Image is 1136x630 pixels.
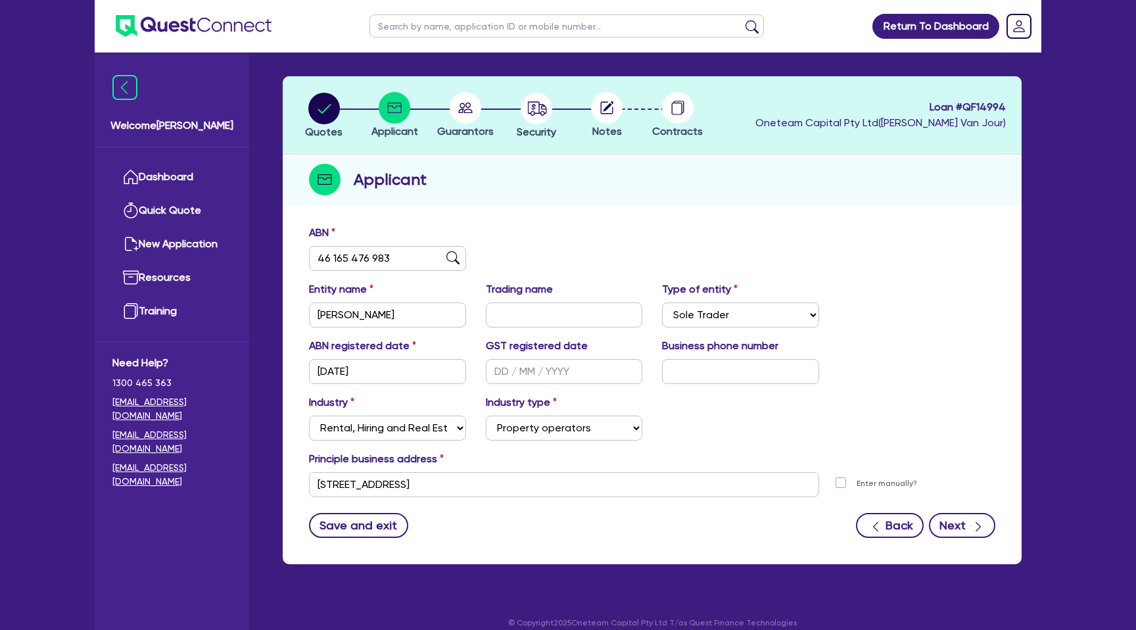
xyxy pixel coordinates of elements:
[446,251,460,264] img: abn-lookup icon
[112,160,231,194] a: Dashboard
[486,395,557,410] label: Industry type
[112,376,231,390] span: 1300 465 363
[123,236,139,252] img: new-application
[112,395,231,423] a: [EMAIL_ADDRESS][DOMAIN_NAME]
[309,451,444,467] label: Principle business address
[662,338,778,354] label: Business phone number
[1002,9,1036,43] a: Dropdown toggle
[755,99,1006,115] span: Loan # QF14994
[872,14,999,39] a: Return To Dashboard
[112,355,231,371] span: Need Help?
[123,303,139,319] img: training
[112,261,231,295] a: Resources
[857,477,917,490] label: Enter manually?
[309,164,341,195] img: step-icon
[112,461,231,489] a: [EMAIL_ADDRESS][DOMAIN_NAME]
[354,168,427,191] h2: Applicant
[309,225,335,241] label: ABN
[110,118,233,133] span: Welcome [PERSON_NAME]
[592,125,622,137] span: Notes
[123,270,139,285] img: resources
[755,116,1006,129] span: Oneteam Capital Pty Ltd ( [PERSON_NAME] Van Jour )
[371,125,418,137] span: Applicant
[309,513,408,538] button: Save and exit
[662,281,738,297] label: Type of entity
[517,126,556,138] span: Security
[486,281,553,297] label: Trading name
[309,338,416,354] label: ABN registered date
[486,359,643,384] input: DD / MM / YYYY
[516,92,557,141] button: Security
[112,75,137,100] img: icon-menu-close
[309,281,373,297] label: Entity name
[856,513,924,538] button: Back
[273,617,1031,629] p: © Copyright 2025 Oneteam Capital Pty Ltd T/as Quest Finance Technologies
[112,228,231,261] a: New Application
[929,513,995,538] button: Next
[309,395,354,410] label: Industry
[369,14,764,37] input: Search by name, application ID or mobile number...
[112,194,231,228] a: Quick Quote
[305,126,343,138] span: Quotes
[437,125,494,137] span: Guarantors
[486,338,588,354] label: GST registered date
[304,92,343,141] button: Quotes
[309,359,466,384] input: DD / MM / YYYY
[652,125,703,137] span: Contracts
[123,203,139,218] img: quick-quote
[112,295,231,328] a: Training
[116,15,272,37] img: quest-connect-logo-blue
[112,428,231,456] a: [EMAIL_ADDRESS][DOMAIN_NAME]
